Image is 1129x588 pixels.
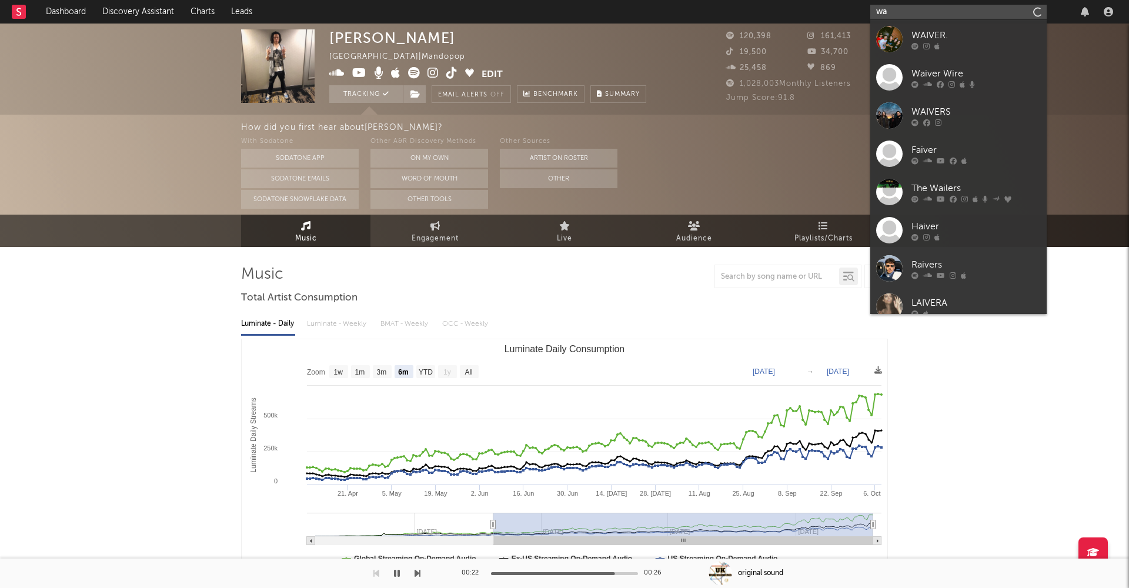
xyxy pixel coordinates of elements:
[827,367,849,376] text: [DATE]
[870,249,1047,288] a: Raivers
[870,96,1047,135] a: WAIVERS
[726,64,767,72] span: 25,458
[715,272,839,282] input: Search by song name or URL
[726,32,771,40] span: 120,398
[517,85,584,103] a: Benchmark
[370,215,500,247] a: Engagement
[419,368,433,376] text: YTD
[465,368,472,376] text: All
[820,490,843,497] text: 22. Sep
[870,20,1047,58] a: WAIVER.
[329,85,403,103] button: Tracking
[329,50,479,64] div: [GEOGRAPHIC_DATA] | Mandopop
[726,94,795,102] span: Jump Score: 91.8
[759,215,888,247] a: Playlists/Charts
[911,105,1041,119] div: WAIVERS
[557,232,572,246] span: Live
[863,490,880,497] text: 6. Oct
[471,490,489,497] text: 2. Jun
[241,169,359,188] button: Sodatone Emails
[689,490,710,497] text: 11. Aug
[462,566,485,580] div: 00:22
[629,215,759,247] a: Audience
[911,66,1041,81] div: Waiver Wire
[307,368,325,376] text: Zoom
[911,28,1041,42] div: WAIVER.
[334,368,343,376] text: 1w
[807,32,851,40] span: 161,413
[482,67,503,82] button: Edit
[329,29,455,46] div: [PERSON_NAME]
[263,412,278,419] text: 500k
[370,149,488,168] button: On My Own
[512,554,633,563] text: Ex-US Streaming On-Demand Audio
[590,85,646,103] button: Summary
[911,258,1041,272] div: Raivers
[443,368,451,376] text: 1y
[355,368,365,376] text: 1m
[807,64,836,72] span: 869
[249,397,258,472] text: Luminate Daily Streams
[274,477,278,485] text: 0
[398,368,408,376] text: 6m
[505,344,625,354] text: Luminate Daily Consumption
[241,190,359,209] button: Sodatone Snowflake Data
[778,490,797,497] text: 8. Sep
[370,169,488,188] button: Word Of Mouth
[870,58,1047,96] a: Waiver Wire
[807,367,814,376] text: →
[605,91,640,98] span: Summary
[338,490,358,497] text: 21. Apr
[354,554,476,563] text: Global Streaming On-Demand Audio
[241,149,359,168] button: Sodatone App
[870,211,1047,249] a: Haiver
[676,232,712,246] span: Audience
[732,490,754,497] text: 25. Aug
[644,566,667,580] div: 00:26
[870,135,1047,173] a: Faiver
[382,490,402,497] text: 5. May
[726,48,767,56] span: 19,500
[370,135,488,149] div: Other A&R Discovery Methods
[241,291,358,305] span: Total Artist Consumption
[412,232,459,246] span: Engagement
[726,80,851,88] span: 1,028,003 Monthly Listeners
[911,143,1041,157] div: Faiver
[500,215,629,247] a: Live
[500,169,617,188] button: Other
[242,339,887,574] svg: Luminate Daily Consumption
[911,296,1041,310] div: LAIVERA
[807,48,849,56] span: 34,700
[500,135,617,149] div: Other Sources
[241,215,370,247] a: Music
[911,181,1041,195] div: The Wailers
[241,314,295,334] div: Luminate - Daily
[738,568,783,579] div: original sound
[533,88,578,102] span: Benchmark
[513,490,534,497] text: 16. Jun
[432,85,511,103] button: Email AlertsOff
[241,135,359,149] div: With Sodatone
[911,219,1041,233] div: Haiver
[870,173,1047,211] a: The Wailers
[263,445,278,452] text: 250k
[667,554,777,563] text: US Streaming On-Demand Audio
[424,490,447,497] text: 19. May
[490,92,505,98] em: Off
[753,367,775,376] text: [DATE]
[596,490,627,497] text: 14. [DATE]
[870,288,1047,326] a: LAIVERA
[640,490,671,497] text: 28. [DATE]
[794,232,853,246] span: Playlists/Charts
[870,5,1047,19] input: Search for artists
[370,190,488,209] button: Other Tools
[500,149,617,168] button: Artist on Roster
[557,490,578,497] text: 30. Jun
[241,121,1129,135] div: How did you first hear about [PERSON_NAME] ?
[295,232,317,246] span: Music
[377,368,387,376] text: 3m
